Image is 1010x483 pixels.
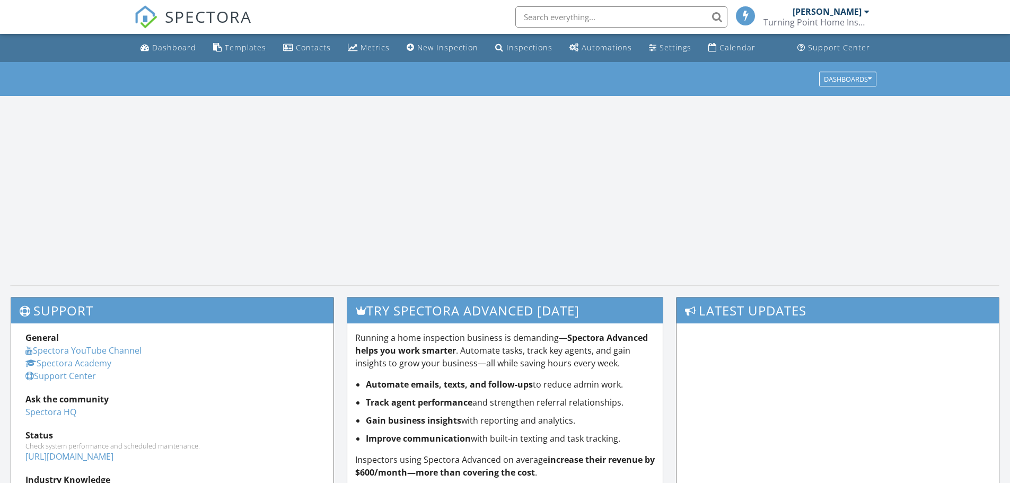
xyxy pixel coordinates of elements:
[25,357,111,369] a: Spectora Academy
[134,14,252,37] a: SPECTORA
[25,345,142,356] a: Spectora YouTube Channel
[361,42,390,52] div: Metrics
[793,38,874,58] a: Support Center
[25,429,319,442] div: Status
[719,42,756,52] div: Calendar
[645,38,696,58] a: Settings
[25,442,319,450] div: Check system performance and scheduled maintenance.
[704,38,760,58] a: Calendar
[134,5,157,29] img: The Best Home Inspection Software - Spectora
[366,378,655,391] li: to reduce admin work.
[824,75,872,83] div: Dashboards
[344,38,394,58] a: Metrics
[808,42,870,52] div: Support Center
[565,38,636,58] a: Automations (Basic)
[355,331,655,370] p: Running a home inspection business is demanding— . Automate tasks, track key agents, and gain ins...
[209,38,270,58] a: Templates
[366,433,471,444] strong: Improve communication
[25,451,113,462] a: [URL][DOMAIN_NAME]
[366,415,461,426] strong: Gain business insights
[347,297,663,323] h3: Try spectora advanced [DATE]
[355,332,648,356] strong: Spectora Advanced helps you work smarter
[355,453,655,479] p: Inspectors using Spectora Advanced on average .
[677,297,999,323] h3: Latest Updates
[25,406,76,418] a: Spectora HQ
[417,42,478,52] div: New Inspection
[366,379,533,390] strong: Automate emails, texts, and follow-ups
[25,332,59,344] strong: General
[25,393,319,406] div: Ask the community
[763,17,870,28] div: Turning Point Home Inspections
[366,414,655,427] li: with reporting and analytics.
[225,42,266,52] div: Templates
[355,454,655,478] strong: increase their revenue by $600/month—more than covering the cost
[506,42,552,52] div: Inspections
[152,42,196,52] div: Dashboard
[366,397,472,408] strong: Track agent performance
[366,432,655,445] li: with built-in texting and task tracking.
[25,370,96,382] a: Support Center
[11,297,333,323] h3: Support
[136,38,200,58] a: Dashboard
[402,38,482,58] a: New Inspection
[793,6,862,17] div: [PERSON_NAME]
[491,38,557,58] a: Inspections
[165,5,252,28] span: SPECTORA
[819,72,876,86] button: Dashboards
[296,42,331,52] div: Contacts
[582,42,632,52] div: Automations
[515,6,727,28] input: Search everything...
[279,38,335,58] a: Contacts
[660,42,691,52] div: Settings
[366,396,655,409] li: and strengthen referral relationships.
